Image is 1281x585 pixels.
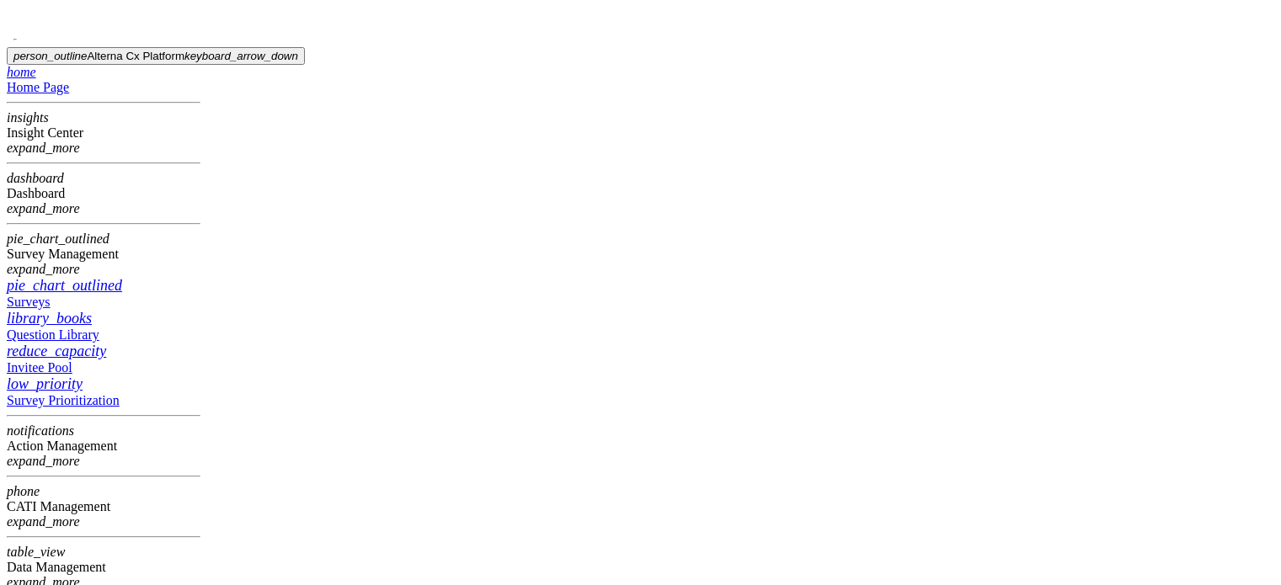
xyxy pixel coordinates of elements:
a: Surveys [7,277,200,310]
i: library_books [7,310,92,327]
i: low_priority [7,375,83,392]
i: expand_more [7,141,80,155]
a: Question Library [7,310,200,343]
i: pie_chart_outlined [7,277,122,294]
i: pie_chart_outlined [7,231,109,246]
i: expand_more [7,454,80,468]
i: expand_more [7,262,80,276]
div: Action Management [7,439,200,454]
i: dashboard [7,171,64,185]
div: Invitee Pool [7,360,200,375]
i: home [7,65,36,79]
button: Alterna Cx Platform [7,47,305,65]
div: Dashboard [7,186,200,201]
i: table_view [7,545,65,559]
div: Survey Prioritization [7,393,200,408]
div: Data Management [7,560,200,575]
div: Survey Management [7,247,200,262]
i: insights [7,110,49,125]
div: Question Library [7,327,200,343]
div: Insight Center [7,125,200,141]
div: Surveys [7,295,200,310]
a: Survey Prioritization [7,375,200,408]
i: notifications [7,423,74,438]
i: expand_more [7,514,80,529]
i: keyboard_arrow_down [184,50,298,62]
a: Home Page [7,65,200,95]
i: reduce_capacity [7,343,106,359]
i: expand_more [7,201,80,215]
div: Home Page [7,80,200,95]
span: Alterna Cx Platform [87,50,184,62]
i: person_outline [13,50,87,62]
div: CATI Management [7,499,200,514]
i: phone [7,484,40,498]
a: Invitee Pool [7,343,200,375]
